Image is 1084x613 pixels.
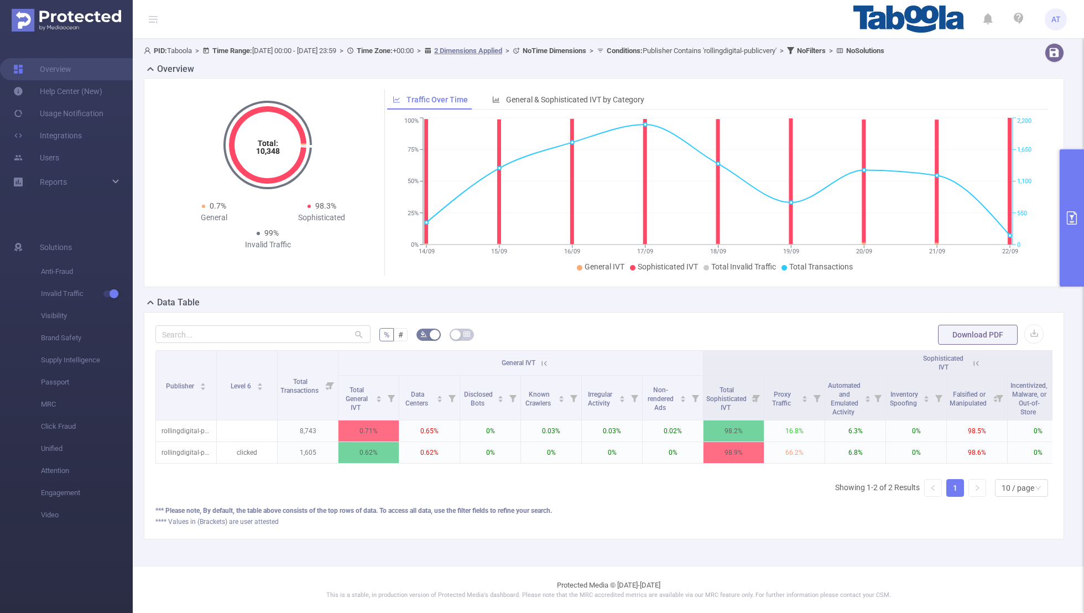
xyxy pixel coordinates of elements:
[797,46,826,55] b: No Filters
[923,355,963,371] span: Sophisticated IVT
[582,442,642,463] p: 0%
[619,398,626,401] i: icon: caret-down
[1017,146,1031,153] tspan: 1,650
[12,9,121,32] img: Protected Media
[156,420,216,441] p: rollingdigital-publicvery
[1051,394,1057,397] i: icon: caret-up
[687,376,703,420] i: Filter menu
[559,394,565,397] i: icon: caret-up
[1035,485,1041,492] i: icon: down
[825,420,885,441] p: 6.3%
[680,394,686,397] i: icon: caret-up
[434,46,502,55] u: 2 Dimensions Applied
[13,124,82,147] a: Integrations
[160,591,1056,600] p: This is a stable, in production version of Protected Media's dashboard. Please note that the MRC ...
[133,566,1084,613] footer: Protected Media © [DATE]-[DATE]
[41,460,133,482] span: Attention
[523,46,586,55] b: No Time Dimensions
[947,420,1007,441] p: 98.5%
[492,96,500,103] i: icon: bar-chart
[463,331,470,337] i: icon: table
[856,248,872,255] tspan: 20/09
[41,371,133,393] span: Passport
[619,394,626,397] i: icon: caret-up
[41,261,133,283] span: Anti-Fraud
[828,382,861,416] span: Automated and Emulated Activity
[393,96,400,103] i: icon: line-chart
[585,262,624,271] span: General IVT
[278,442,338,463] p: 1,605
[638,262,698,271] span: Sophisticated IVT
[278,420,338,441] p: 8,743
[40,171,67,193] a: Reports
[411,241,419,248] tspan: 0%
[280,378,320,394] span: Total Transactions
[968,479,986,497] li: Next Page
[764,420,825,441] p: 16.8%
[460,442,520,463] p: 0%
[864,394,871,397] i: icon: caret-up
[950,391,988,407] span: Falsified or Manipulated
[505,376,520,420] i: Filter menu
[41,305,133,327] span: Visibility
[322,351,338,420] i: Filter menu
[864,394,871,401] div: Sort
[1017,241,1020,248] tspan: 0
[566,376,581,420] i: Filter menu
[929,248,945,255] tspan: 21/09
[627,376,642,420] i: Filter menu
[346,386,368,412] span: Total General IVT
[809,376,825,420] i: Filter menu
[497,394,504,401] div: Sort
[931,376,946,420] i: Filter menu
[924,398,930,401] i: icon: caret-down
[399,420,460,441] p: 0.65%
[264,228,279,237] span: 99%
[783,248,799,255] tspan: 19/09
[835,479,920,497] li: Showing 1-2 of 2 Results
[890,391,919,407] span: Inventory Spoofing
[826,46,836,55] span: >
[1008,442,1068,463] p: 0%
[338,420,399,441] p: 0.71%
[923,394,930,401] div: Sort
[703,442,764,463] p: 98.9%
[846,46,884,55] b: No Solutions
[155,506,1052,516] div: *** Please note, By default, the table above consists of the top rows of data. To access all data...
[886,420,946,441] p: 0%
[680,398,686,401] i: icon: caret-down
[420,331,427,337] i: icon: bg-colors
[315,201,336,210] span: 98.3%
[384,330,389,339] span: %
[214,239,322,251] div: Invalid Traffic
[586,46,597,55] span: >
[498,394,504,397] i: icon: caret-up
[864,398,871,401] i: icon: caret-down
[40,236,72,258] span: Solutions
[41,283,133,305] span: Invalid Traffic
[41,393,133,415] span: MRC
[357,46,393,55] b: Time Zone:
[802,398,808,401] i: icon: caret-down
[231,382,253,390] span: Level 6
[930,485,936,491] i: icon: left
[521,442,581,463] p: 0%
[947,442,1007,463] p: 98.6%
[144,46,884,55] span: Taboola [DATE] 00:00 - [DATE] 23:59 +00:00
[41,482,133,504] span: Engagement
[1051,8,1060,30] span: AT
[491,248,507,255] tspan: 15/09
[418,248,434,255] tspan: 14/09
[376,398,382,401] i: icon: caret-down
[1017,118,1031,125] tspan: 2,200
[703,420,764,441] p: 98.2%
[414,46,424,55] span: >
[825,442,885,463] p: 6.8%
[154,46,167,55] b: PID:
[41,504,133,526] span: Video
[789,262,853,271] span: Total Transactions
[258,139,278,148] tspan: Total:
[200,381,206,388] div: Sort
[886,442,946,463] p: 0%
[870,376,885,420] i: Filter menu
